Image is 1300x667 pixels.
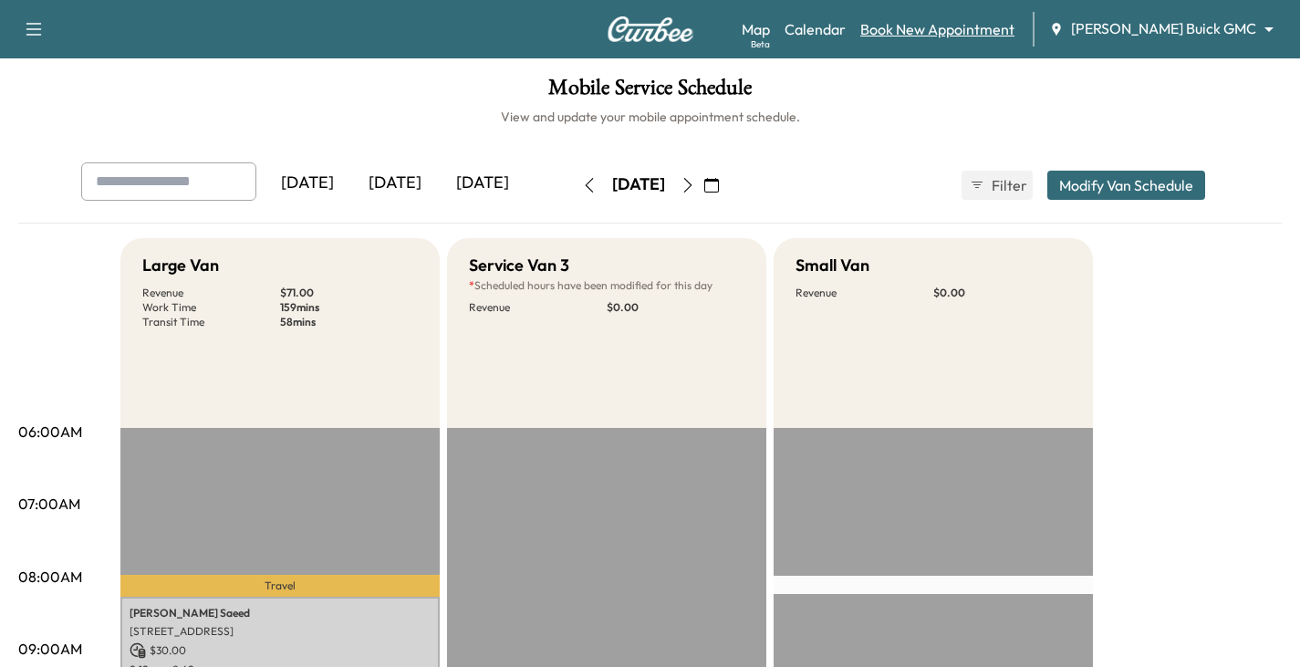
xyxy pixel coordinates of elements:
p: $ 30.00 [130,642,431,659]
p: 06:00AM [18,421,82,443]
div: [DATE] [439,162,526,204]
a: Calendar [785,18,846,40]
a: Book New Appointment [860,18,1014,40]
p: $ 0.00 [607,300,744,315]
span: Filter [992,174,1024,196]
img: Curbee Logo [607,16,694,42]
p: Scheduled hours have been modified for this day [469,278,744,293]
button: Filter [962,171,1033,200]
span: [PERSON_NAME] Buick GMC [1071,18,1256,39]
p: [PERSON_NAME] Saeed [130,606,431,620]
p: Revenue [796,286,933,300]
h1: Mobile Service Schedule [18,77,1282,108]
h5: Large Van [142,253,219,278]
p: 07:00AM [18,493,80,515]
div: [DATE] [264,162,351,204]
div: [DATE] [351,162,439,204]
button: Modify Van Schedule [1047,171,1205,200]
h6: View and update your mobile appointment schedule. [18,108,1282,126]
div: [DATE] [612,173,665,196]
a: MapBeta [742,18,770,40]
p: [STREET_ADDRESS] [130,624,431,639]
p: 159 mins [280,300,418,315]
h5: Service Van 3 [469,253,569,278]
p: Transit Time [142,315,280,329]
p: Revenue [142,286,280,300]
p: 58 mins [280,315,418,329]
p: 08:00AM [18,566,82,588]
p: $ 0.00 [933,286,1071,300]
h5: Small Van [796,253,869,278]
p: Revenue [469,300,607,315]
div: Beta [751,37,770,51]
p: $ 71.00 [280,286,418,300]
p: Travel [120,575,440,597]
p: 09:00AM [18,638,82,660]
p: Work Time [142,300,280,315]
